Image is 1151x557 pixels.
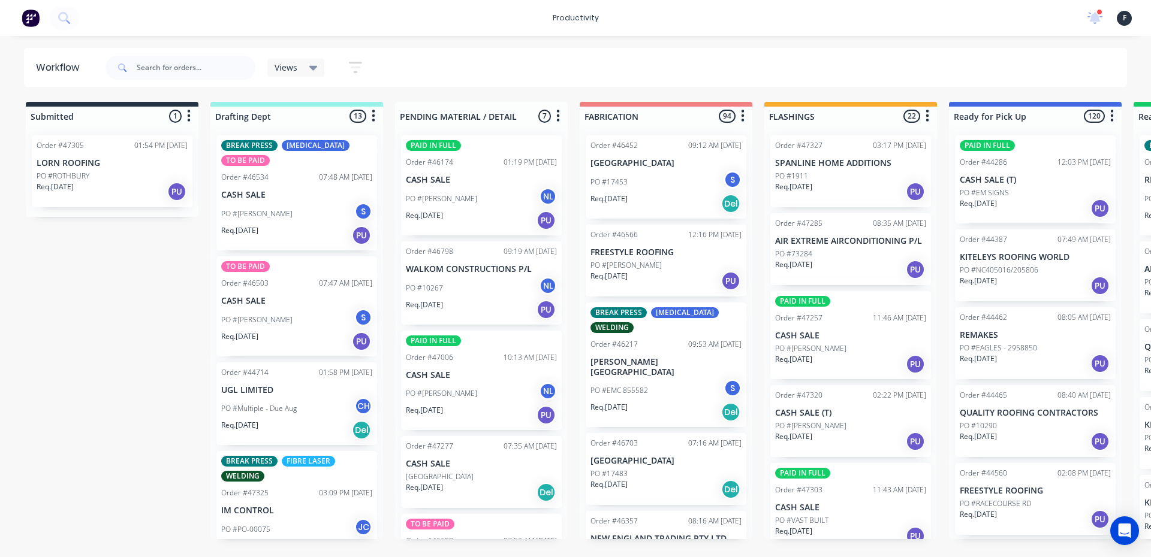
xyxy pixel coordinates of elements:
[354,518,372,536] div: JC
[906,182,925,201] div: PU
[960,353,997,364] p: Req. [DATE]
[590,177,628,187] p: PO #17453
[960,431,997,442] p: Req. [DATE]
[401,135,562,235] div: PAID IN FULLOrder #4617401:19 PM [DATE]CASH SALEPO #[PERSON_NAME]NLReq.[DATE]PU
[221,471,264,482] div: WELDING
[221,385,372,395] p: UGL LIMITED
[721,194,740,213] div: Del
[590,385,648,396] p: PO #EMC 855582
[960,265,1038,276] p: PO #NC405016/205806
[354,397,372,415] div: CH
[406,283,443,293] p: PO #10267
[167,182,186,201] div: PU
[590,339,638,350] div: Order #46217
[406,140,461,151] div: PAID IN FULL
[216,362,377,446] div: Order #4471401:58 PM [DATE]UGL LIMITEDPO #Multiple - Due AugCHReq.[DATE]Del
[406,335,461,346] div: PAID IN FULL
[406,405,443,416] p: Req. [DATE]
[406,519,454,529] div: TO BE PAID
[688,140,742,151] div: 09:12 AM [DATE]
[960,234,1007,245] div: Order #44387
[960,420,997,431] p: PO #10290
[221,261,270,272] div: TO BE PAID
[406,246,453,257] div: Order #46798
[873,485,926,495] div: 11:43 AM [DATE]
[960,157,1007,168] div: Order #44286
[221,524,270,535] p: PO #PO-00075
[688,229,742,240] div: 12:16 PM [DATE]
[32,135,192,207] div: Order #4730501:54 PM [DATE]LORN ROOFINGPO #ROTHBURYReq.[DATE]PU
[770,385,931,457] div: Order #4732002:22 PM [DATE]CASH SALE (T)PO #[PERSON_NAME]Req.[DATE]PU
[216,256,377,356] div: TO BE PAIDOrder #4650307:47 AM [DATE]CASH SALEPO #[PERSON_NAME]SReq.[DATE]PU
[590,260,662,271] p: PO #[PERSON_NAME]
[539,277,557,295] div: NL
[1057,312,1111,323] div: 08:05 AM [DATE]
[354,202,372,220] div: S
[960,486,1111,496] p: FREESTYLE ROOFING
[37,181,74,192] p: Req. [DATE]
[775,171,808,181] p: PO #1911
[775,181,812,192] p: Req. [DATE]
[775,390,822,401] div: Order #47320
[1057,157,1111,168] div: 12:03 PM [DATE]
[406,352,453,363] div: Order #47006
[537,405,556,425] div: PU
[960,343,1037,353] p: PO #EAGLES - 2958850
[221,155,270,166] div: TO BE PAID
[775,468,830,479] div: PAID IN FULL
[688,438,742,449] div: 07:16 AM [DATE]
[873,313,926,323] div: 11:46 AM [DATE]
[590,229,638,240] div: Order #46566
[221,208,293,219] p: PO #[PERSON_NAME]
[590,456,742,466] p: [GEOGRAPHIC_DATA]
[960,468,1007,479] div: Order #44560
[960,198,997,209] p: Req. [DATE]
[319,278,372,289] div: 07:47 AM [DATE]
[586,135,746,219] div: Order #4645209:12 AM [DATE][GEOGRAPHIC_DATA]PO #17453SReq.[DATE]Del
[955,385,1116,457] div: Order #4446508:40 AM [DATE]QUALITY ROOFING CONTRACTORSPO #10290Req.[DATE]PU
[873,140,926,151] div: 03:17 PM [DATE]
[537,483,556,502] div: Del
[955,135,1116,223] div: PAID IN FULLOrder #4428612:03 PM [DATE]CASH SALE (T)PO #EM SIGNSReq.[DATE]PU
[275,61,297,74] span: Views
[775,331,926,341] p: CASH SALE
[590,516,638,526] div: Order #46357
[221,172,269,183] div: Order #46534
[504,352,557,363] div: 10:13 AM [DATE]
[775,502,926,513] p: CASH SALE
[401,241,562,325] div: Order #4679809:19 AM [DATE]WALKOM CONSTRUCTIONS P/LPO #10267NLReq.[DATE]PU
[775,526,812,537] p: Req. [DATE]
[775,249,812,259] p: PO #73284
[22,9,40,27] img: Factory
[955,307,1116,379] div: Order #4446208:05 AM [DATE]REMAKESPO #EAGLES - 2958850Req.[DATE]PU
[960,187,1009,198] p: PO #EM SIGNS
[590,193,628,204] p: Req. [DATE]
[406,210,443,221] p: Req. [DATE]
[539,187,557,205] div: NL
[960,330,1111,340] p: REMAKES
[960,175,1111,185] p: CASH SALE (T)
[537,300,556,319] div: PU
[352,226,371,245] div: PU
[775,431,812,442] p: Req. [DATE]
[960,509,997,520] p: Req. [DATE]
[221,403,297,414] p: PO #Multiple - Due Aug
[590,402,628,413] p: Req. [DATE]
[960,498,1031,509] p: PO #RACECOURSE RD
[590,438,638,449] div: Order #46703
[724,379,742,397] div: S
[770,135,931,207] div: Order #4732703:17 PM [DATE]SPANLINE HOME ADDITIONSPO #1911Req.[DATE]PU
[137,56,255,80] input: Search for orders...
[352,332,371,351] div: PU
[590,307,647,318] div: BREAK PRESS
[775,354,812,365] p: Req. [DATE]
[721,271,740,290] div: PU
[406,370,557,380] p: CASH SALE
[906,526,925,546] div: PU
[775,236,926,246] p: AIR EXTREME AIRCONDITIONING P/L
[955,229,1116,301] div: Order #4438707:49 AM [DATE]KITELEYS ROOFING WORLDPO #NC405016/205806Req.[DATE]PU
[36,60,85,75] div: Workflow
[775,313,822,323] div: Order #47257
[590,479,628,490] p: Req. [DATE]
[721,402,740,422] div: Del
